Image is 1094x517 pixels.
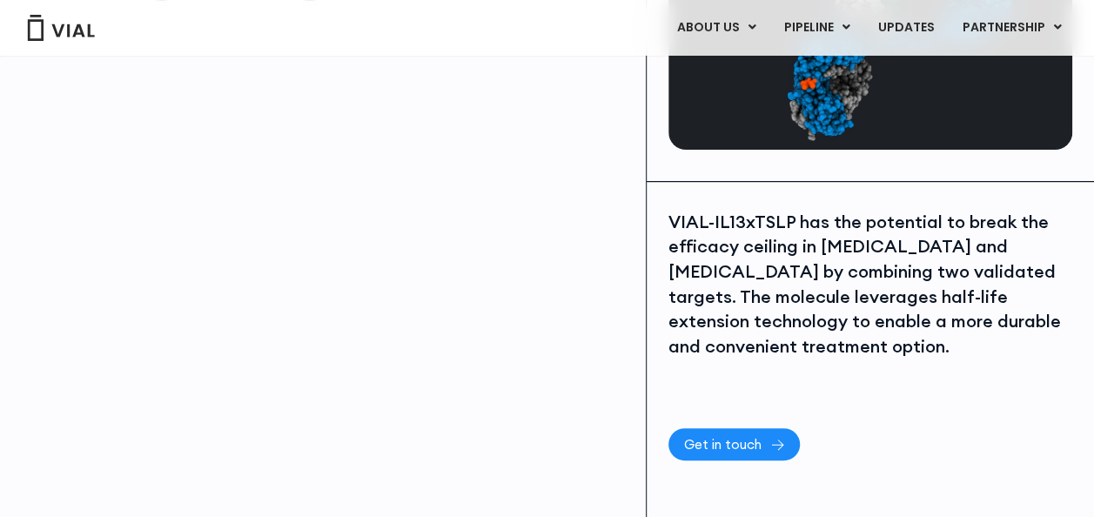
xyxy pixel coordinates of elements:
img: Vial Logo [26,15,96,41]
a: ABOUT USMenu Toggle [663,13,769,43]
a: PIPELINEMenu Toggle [770,13,863,43]
span: Get in touch [684,438,762,451]
a: UPDATES [864,13,948,43]
div: VIAL-IL13xTSLP has the potential to break the efficacy ceiling in [MEDICAL_DATA] and [MEDICAL_DAT... [668,210,1072,359]
a: Get in touch [668,428,800,460]
a: PARTNERSHIPMenu Toggle [949,13,1076,43]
